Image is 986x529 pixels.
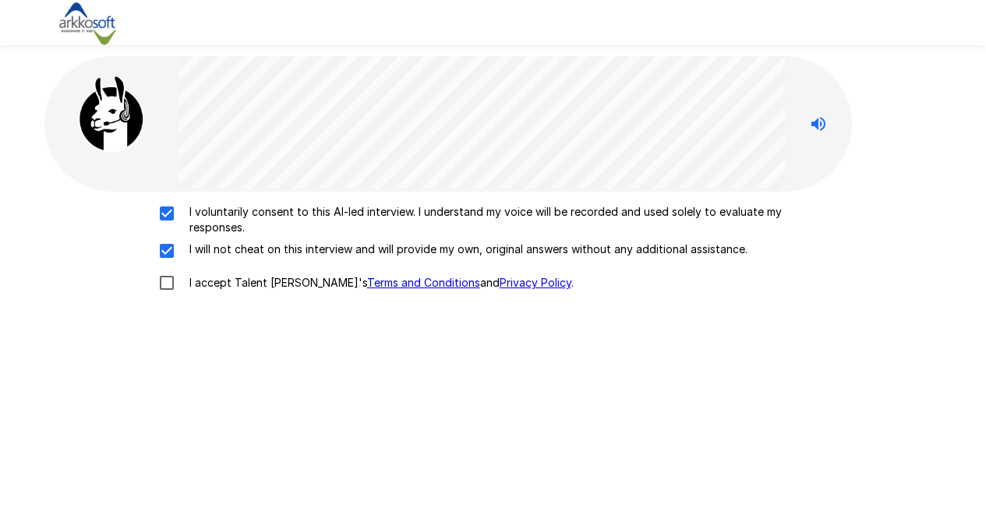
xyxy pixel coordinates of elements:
p: I voluntarily consent to this AI-led interview. I understand my voice will be recorded and used s... [183,204,836,235]
a: Terms and Conditions [367,276,480,289]
p: I accept Talent [PERSON_NAME]'s and . [183,275,574,291]
a: Privacy Policy [500,276,571,289]
img: llama_clean.png [72,75,150,153]
p: I will not cheat on this interview and will provide my own, original answers without any addition... [183,242,747,257]
button: Stop reading questions aloud [803,108,834,139]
